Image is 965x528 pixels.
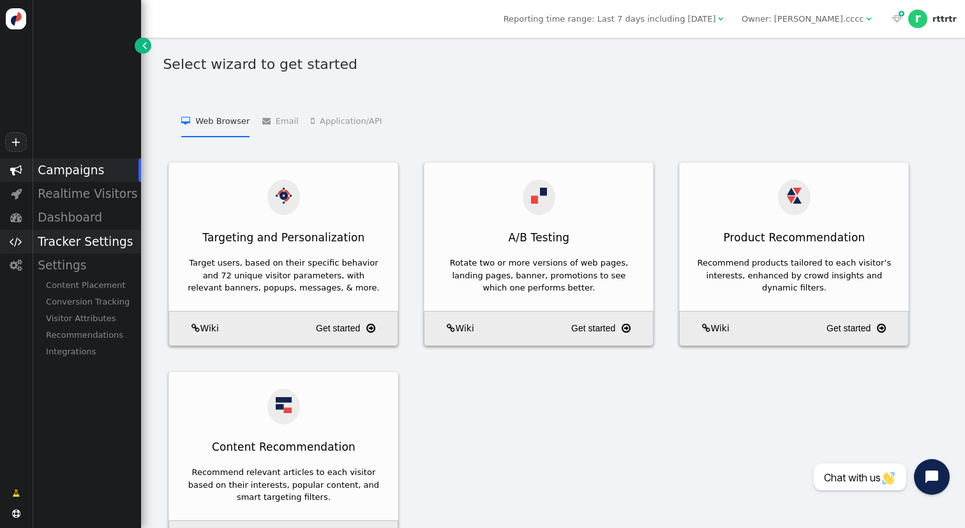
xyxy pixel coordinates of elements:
span:  [622,321,631,336]
div: Recommend products tailored to each visitor’s interests, enhanced by crowd insights and dynamic f... [696,257,892,294]
span:  [866,15,871,23]
div: Recommend relevant articles to each visitor based on their interests, popular content, and smart ... [186,466,381,504]
span:  [10,259,22,271]
a: Get started [827,317,904,340]
span:  [10,164,22,176]
img: logo-icon.svg [6,8,27,29]
div: Target users, based on their specific behavior and 72 unique visitor parameters, with relevant ba... [186,257,381,294]
span:  [899,9,904,19]
li: Application/API [311,104,382,137]
span:  [311,117,320,125]
span:  [11,188,22,200]
img: ab.svg [531,188,547,204]
span:  [366,321,375,336]
span:  [142,39,147,52]
span:  [10,236,22,248]
img: articles_recom.svg [276,397,292,413]
span:  [702,324,710,333]
div: Campaigns [32,158,141,182]
div: Owner: [PERSON_NAME].cccc [742,13,864,26]
a: Wiki [429,322,474,335]
a: + [5,132,27,152]
div: Conversion Tracking [32,294,141,310]
li: Web Browser [181,104,250,137]
h1: Select wizard to get started [163,54,950,75]
div: Rotate two or more versions of web pages, landing pages, banner, promotions to see which one perf... [441,257,636,294]
div: Content Recommendation [169,433,398,462]
div: Recommendations [32,327,141,343]
span:  [892,15,902,23]
span:  [10,211,22,223]
div: r [908,10,927,29]
div: Realtime Visitors [32,182,141,206]
div: rttrtr [932,14,957,24]
span:  [262,117,276,125]
div: Content Placement [32,277,141,294]
a: Get started [316,317,393,340]
span:  [447,324,455,333]
a: Wiki [684,322,729,335]
div: Integrations [32,343,141,360]
div: Dashboard [32,206,141,229]
a:   [890,13,904,26]
span:  [12,487,20,500]
span:  [181,117,195,125]
span:  [12,509,20,518]
span: Reporting time range: Last 7 days including [DATE] [504,14,716,24]
img: actions.svg [276,188,292,204]
div: Settings [32,253,141,277]
a:  [4,483,28,504]
a: Get started [571,317,648,340]
span:  [718,15,723,23]
img: products_recom.svg [786,188,802,204]
li: Email [262,104,299,137]
div: Tracker Settings [32,230,141,253]
div: A/B Testing [424,223,653,253]
a: Wiki [174,322,218,335]
span:  [877,321,886,336]
div: Product Recommendation [680,223,908,253]
div: Visitor Attributes [32,310,141,327]
div: Targeting and Personalization [169,223,398,253]
a:  [135,38,151,54]
span:  [191,324,200,333]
